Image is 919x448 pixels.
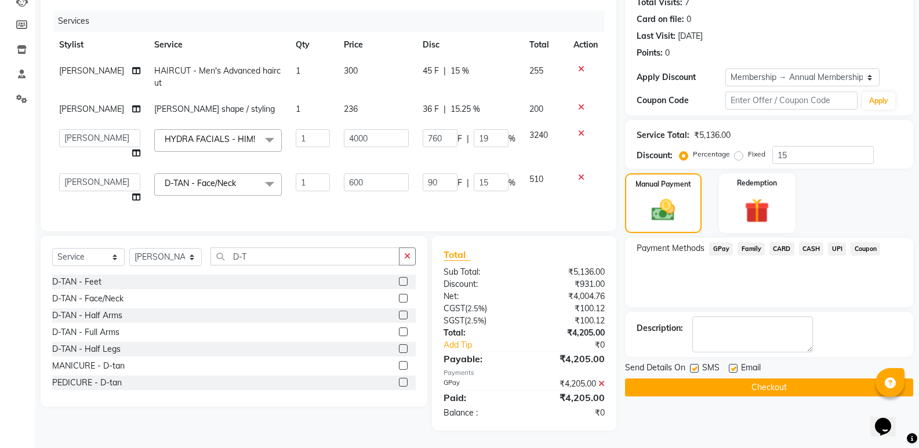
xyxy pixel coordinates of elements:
[625,362,685,376] span: Send Details On
[457,177,462,189] span: F
[737,178,777,188] label: Redemption
[444,103,446,115] span: |
[435,391,524,405] div: Paid:
[508,177,515,189] span: %
[678,30,703,42] div: [DATE]
[625,378,913,396] button: Checkout
[435,407,524,419] div: Balance :
[451,65,469,77] span: 15 %
[236,178,241,188] a: x
[738,242,765,256] span: Family
[539,339,613,351] div: ₹0
[289,32,337,58] th: Qty
[637,94,725,107] div: Coupon Code
[344,65,358,76] span: 300
[702,362,720,376] span: SMS
[799,242,824,256] span: CASH
[529,174,543,184] span: 510
[435,339,539,351] a: Add Tip
[637,322,683,334] div: Description:
[296,104,300,114] span: 1
[524,391,613,405] div: ₹4,205.00
[665,47,670,59] div: 0
[435,290,524,303] div: Net:
[637,71,725,83] div: Apply Discount
[416,32,522,58] th: Disc
[637,150,673,162] div: Discount:
[435,378,524,390] div: GPay
[53,10,613,32] div: Services
[52,377,122,389] div: PEDICURE - D-tan
[508,133,515,145] span: %
[52,293,123,305] div: D-TAN - Face/Neck
[154,104,275,114] span: [PERSON_NAME] shape / styling
[637,129,689,141] div: Service Total:
[296,65,300,76] span: 1
[165,134,255,144] span: HYDRA FACIALS - HIM!
[451,103,480,115] span: 15.25 %
[637,30,675,42] div: Last Visit:
[210,247,399,265] input: Search or Scan
[522,32,567,58] th: Total
[637,242,704,254] span: Payment Methods
[725,92,858,110] input: Enter Offer / Coupon Code
[686,13,691,26] div: 0
[344,104,358,114] span: 236
[529,130,548,140] span: 3240
[52,32,147,58] th: Stylist
[435,278,524,290] div: Discount:
[694,129,731,141] div: ₹5,136.00
[467,133,469,145] span: |
[52,276,101,288] div: D-TAN - Feet
[566,32,605,58] th: Action
[435,315,524,327] div: ( )
[444,65,446,77] span: |
[741,362,761,376] span: Email
[255,134,260,144] a: x
[457,133,462,145] span: F
[52,360,125,372] div: MANICURE - D-tan
[851,242,880,256] span: Coupon
[828,242,846,256] span: UPI
[52,343,121,355] div: D-TAN - Half Legs
[529,104,543,114] span: 200
[467,316,484,325] span: 2.5%
[59,104,124,114] span: [PERSON_NAME]
[737,195,777,226] img: _gift.svg
[693,149,730,159] label: Percentage
[435,352,524,366] div: Payable:
[748,149,765,159] label: Fixed
[423,65,439,77] span: 45 F
[709,242,733,256] span: GPay
[337,32,416,58] th: Price
[524,290,613,303] div: ₹4,004.76
[467,304,485,313] span: 2.5%
[165,178,236,188] span: D-TAN - Face/Neck
[444,249,470,261] span: Total
[769,242,794,256] span: CARD
[524,407,613,419] div: ₹0
[467,177,469,189] span: |
[444,315,464,326] span: SGST
[444,303,465,314] span: CGST
[59,65,124,76] span: [PERSON_NAME]
[52,326,119,338] div: D-TAN - Full Arms
[52,309,122,322] div: D-TAN - Half Arms
[423,103,439,115] span: 36 F
[524,315,613,327] div: ₹100.12
[524,303,613,315] div: ₹100.12
[435,266,524,278] div: Sub Total:
[524,352,613,366] div: ₹4,205.00
[444,368,605,378] div: Payments
[524,266,613,278] div: ₹5,136.00
[154,65,281,88] span: HAIRCUT - Men's Advanced haircut
[637,13,684,26] div: Card on file:
[524,378,613,390] div: ₹4,205.00
[147,32,289,58] th: Service
[637,47,663,59] div: Points:
[435,327,524,339] div: Total:
[529,65,543,76] span: 255
[435,303,524,315] div: ( )
[870,402,907,436] iframe: chat widget
[644,196,682,224] img: _cash.svg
